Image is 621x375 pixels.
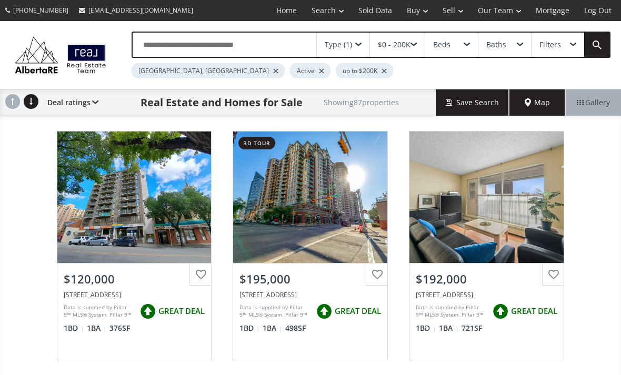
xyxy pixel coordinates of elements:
span: 721 SF [462,323,482,333]
span: [EMAIL_ADDRESS][DOMAIN_NAME] [88,6,193,15]
a: 3d tour$195,000[STREET_ADDRESS]Data is supplied by Pillar 9™ MLS® System. Pillar 9™ is the owner ... [222,120,398,371]
div: 1111 6 Avenue SW #1715, Calgary, AB T2P 5M5 [239,290,381,299]
div: $0 - 200K [378,41,410,48]
div: Data is supplied by Pillar 9™ MLS® System. Pillar 9™ is the owner of the copyright in its MLS® Sy... [239,303,311,319]
span: 1 BD [239,323,260,333]
span: Gallery [577,97,610,108]
img: Logo [11,34,111,76]
a: [EMAIL_ADDRESS][DOMAIN_NAME] [74,1,198,20]
span: 498 SF [285,323,306,333]
span: GREAT DEAL [511,306,557,317]
span: GREAT DEAL [158,306,205,317]
div: Active [290,63,330,78]
img: rating icon [314,301,335,322]
h1: Real Estate and Homes for Sale [141,95,303,110]
a: $120,000[STREET_ADDRESS]Data is supplied by Pillar 9™ MLS® System. Pillar 9™ is the owner of the ... [46,120,223,371]
span: GREAT DEAL [335,306,381,317]
div: Filters [539,41,561,48]
div: $195,000 [239,271,381,287]
img: rating icon [490,301,511,322]
div: $120,000 [64,271,205,287]
div: Data is supplied by Pillar 9™ MLS® System. Pillar 9™ is the owner of the copyright in its MLS® Sy... [416,303,487,319]
div: up to $200K [336,63,393,78]
div: Map [509,89,565,116]
div: 108 3 Avenue SW #1209, Calgary, AB T2P 0E7 [64,290,205,299]
span: 1 BA [87,323,107,333]
div: Beds [433,41,450,48]
div: Data is supplied by Pillar 9™ MLS® System. Pillar 9™ is the owner of the copyright in its MLS® Sy... [64,303,135,319]
div: 221 6 Avenue SE #1602, Calgary, AB T2G 4Z9 [416,290,557,299]
div: Gallery [565,89,621,116]
div: Deal ratings [42,89,98,116]
div: Baths [486,41,506,48]
img: rating icon [137,301,158,322]
a: $192,000[STREET_ADDRESS]Data is supplied by Pillar 9™ MLS® System. Pillar 9™ is the owner of the ... [398,120,575,371]
span: 1 BD [64,323,84,333]
span: Map [525,97,550,108]
h2: Showing 87 properties [324,98,399,106]
span: 1 BD [416,323,436,333]
button: Save Search [436,89,509,116]
div: Type (1) [325,41,352,48]
span: [PHONE_NUMBER] [13,6,68,15]
div: $192,000 [416,271,557,287]
span: 1 BA [439,323,459,333]
div: [GEOGRAPHIC_DATA], [GEOGRAPHIC_DATA] [132,63,285,78]
span: 1 BA [263,323,283,333]
span: 376 SF [109,323,130,333]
